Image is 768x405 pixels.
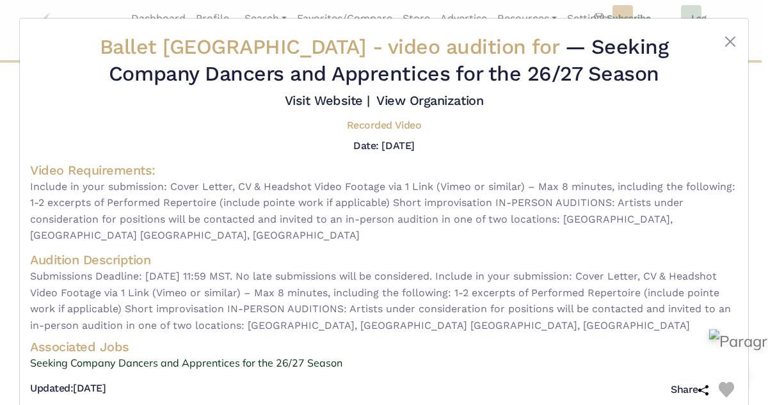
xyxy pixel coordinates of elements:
span: — Seeking Company Dancers and Apprentices for the 26/27 Season [109,35,668,86]
span: Video Requirements: [30,163,156,178]
span: Ballet [GEOGRAPHIC_DATA] - [100,35,565,59]
a: Seeking Company Dancers and Apprentices for the 26/27 Season [30,355,738,372]
button: Close [723,34,738,49]
span: Updated: [30,382,73,394]
h5: Recorded Video [347,119,421,132]
h4: Associated Jobs [30,338,738,355]
h5: [DATE] [30,382,106,395]
a: View Organization [376,93,483,108]
h5: Share [671,383,708,397]
span: Include in your submission: Cover Letter, CV & Headshot Video Footage via 1 Link (Vimeo or simila... [30,179,738,244]
span: Submissions Deadline: [DATE] 11:59 MST. No late submissions will be considered. Include in your s... [30,268,738,333]
span: video audition for [388,35,559,59]
h4: Audition Description [30,251,738,268]
h5: Date: [DATE] [353,139,414,152]
a: Visit Website | [285,93,370,108]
